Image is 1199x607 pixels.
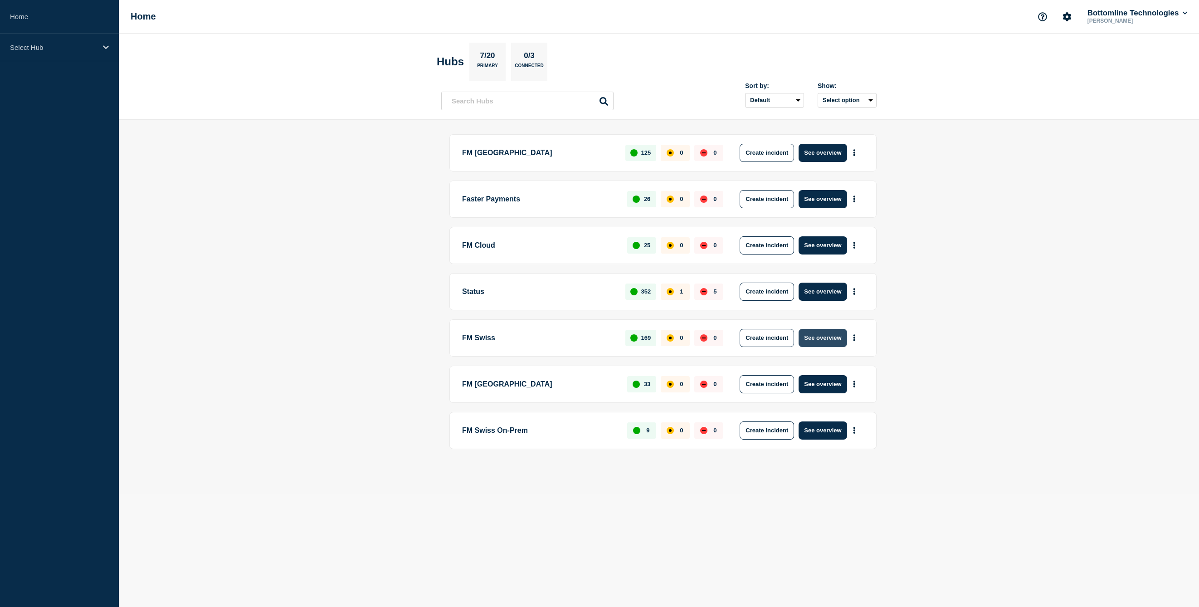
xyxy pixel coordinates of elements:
button: More actions [848,144,860,161]
button: Create incident [740,144,794,162]
input: Search Hubs [441,92,614,110]
div: down [700,381,707,388]
button: See overview [799,421,847,440]
p: 33 [644,381,650,387]
p: 0 [680,149,683,156]
div: up [630,149,638,157]
p: 0 [713,334,716,341]
button: Create incident [740,236,794,255]
div: Show: [818,82,877,89]
p: FM Cloud [462,236,617,255]
button: See overview [799,236,847,255]
p: 125 [641,149,651,156]
p: 0 [713,427,716,434]
p: 7/20 [477,51,498,63]
div: down [700,334,707,342]
div: down [700,288,707,295]
button: Bottomline Technologies [1086,9,1189,18]
button: Support [1033,7,1052,26]
button: More actions [848,191,860,207]
p: FM Swiss On-Prem [462,421,617,440]
select: Sort by [745,93,804,108]
div: up [633,196,640,203]
div: up [633,242,640,249]
div: down [700,242,707,249]
div: affected [667,381,674,388]
button: See overview [799,144,847,162]
p: FM [GEOGRAPHIC_DATA] [462,144,615,162]
p: Select Hub [10,44,97,51]
p: 26 [644,196,650,202]
p: 0 [680,381,683,387]
div: affected [667,242,674,249]
p: 0 [680,196,683,202]
p: 0 [680,427,683,434]
button: Account settings [1058,7,1077,26]
button: See overview [799,375,847,393]
button: More actions [848,422,860,439]
p: 352 [641,288,651,295]
button: More actions [848,376,860,392]
div: affected [667,288,674,295]
button: Select option [818,93,877,108]
button: More actions [848,283,860,300]
h2: Hubs [437,55,464,68]
p: 0 [680,334,683,341]
button: More actions [848,237,860,254]
p: 169 [641,334,651,341]
h1: Home [131,11,156,22]
p: 0 [713,196,716,202]
div: up [633,427,640,434]
p: Status [462,283,615,301]
button: Create incident [740,283,794,301]
p: 1 [680,288,683,295]
div: affected [667,149,674,157]
p: 0 [713,242,716,249]
p: Connected [515,63,543,73]
div: Sort by: [745,82,804,89]
button: Create incident [740,190,794,208]
div: affected [667,427,674,434]
p: 0 [713,149,716,156]
button: Create incident [740,421,794,440]
div: affected [667,334,674,342]
button: See overview [799,329,847,347]
p: 9 [646,427,649,434]
button: Create incident [740,375,794,393]
div: up [630,288,638,295]
div: up [633,381,640,388]
p: FM Swiss [462,329,615,347]
button: See overview [799,283,847,301]
p: 0 [680,242,683,249]
div: up [630,334,638,342]
p: 5 [713,288,716,295]
div: down [700,196,707,203]
p: 25 [644,242,650,249]
p: Primary [477,63,498,73]
p: FM [GEOGRAPHIC_DATA] [462,375,617,393]
div: down [700,149,707,157]
p: Faster Payments [462,190,617,208]
button: See overview [799,190,847,208]
div: down [700,427,707,434]
p: 0/3 [521,51,538,63]
button: More actions [848,329,860,346]
div: affected [667,196,674,203]
button: Create incident [740,329,794,347]
p: [PERSON_NAME] [1086,18,1180,24]
p: 0 [713,381,716,387]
